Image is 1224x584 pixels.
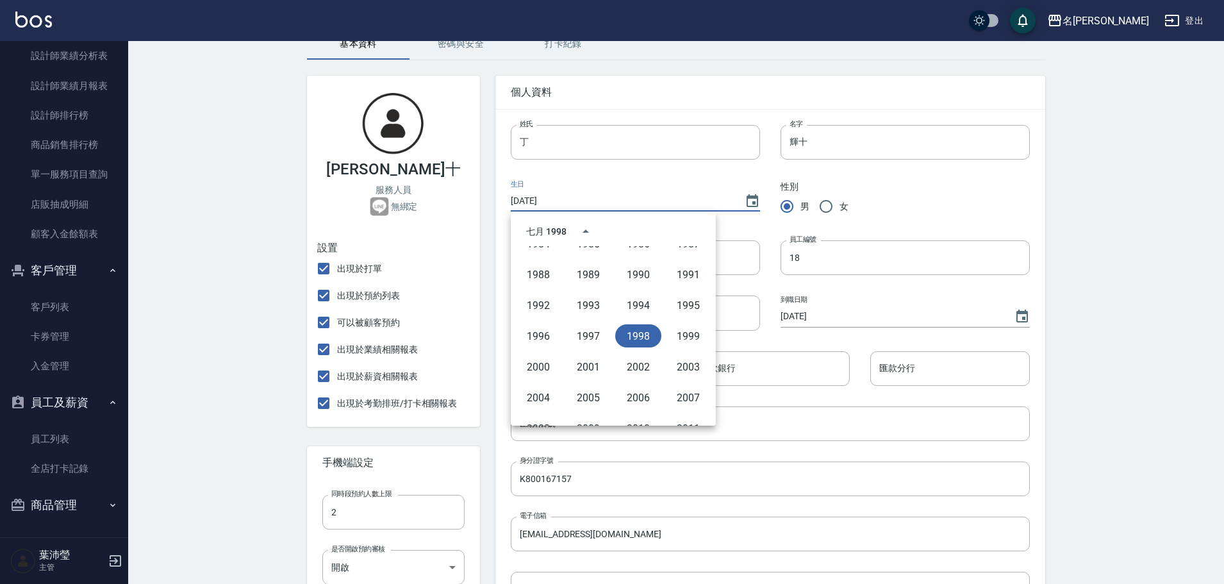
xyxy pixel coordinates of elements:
a: 入金管理 [5,351,123,381]
a: 客戶列表 [5,292,123,322]
label: 性別 [781,181,798,192]
div: 七月 1998 [526,225,567,238]
p: 服務人員 [376,183,411,197]
label: 電子信箱 [520,511,547,521]
button: 2010 [615,417,661,440]
div: 設置 [317,242,467,255]
button: 2002 [615,355,661,378]
a: 設計師排行榜 [5,101,123,130]
button: 1992 [515,294,561,317]
a: 店販抽成明細 [5,190,123,219]
button: 1998 [615,324,661,347]
span: 出現於薪資相關報表 [337,370,418,383]
div: gender [781,193,1030,220]
p: 主管 [39,562,104,573]
button: 2003 [665,355,711,378]
img: Person [10,548,36,574]
button: 2007 [665,386,711,409]
a: 設計師業績分析表 [5,41,123,71]
span: 出現於打單 [337,262,382,276]
a: 單一服務項目查詢 [5,160,123,189]
span: 女 [839,200,848,213]
button: 1999 [665,324,711,347]
a: 商品銷售排行榜 [5,130,123,160]
span: 男 [800,200,809,213]
button: 密碼與安全 [409,29,512,60]
label: 同時段預約人數上限 [331,489,392,499]
button: 員工及薪資 [5,386,123,419]
input: YYYY/MM/DD [781,306,1002,327]
img: Logo [15,12,52,28]
button: 基本資料 [307,29,409,60]
button: year view is open, switch to calendar view [570,216,601,247]
button: 1997 [565,324,611,347]
label: 名字 [790,119,803,129]
button: 客戶管理 [5,254,123,287]
button: 2011 [665,417,711,440]
a: 員工列表 [5,424,123,454]
button: 登出 [1159,9,1209,33]
button: 2008 [515,417,561,440]
button: 1994 [615,294,661,317]
label: 姓氏 [520,119,533,129]
img: user-login-man-human-body-mobile-person-512.png [361,91,426,155]
a: 卡券管理 [5,322,123,351]
button: 1989 [565,263,611,286]
button: 1990 [615,263,661,286]
button: 1996 [515,324,561,347]
button: 1991 [665,263,711,286]
span: 手機端設定 [322,456,465,469]
img: lineAccountId [370,197,389,216]
button: 2000 [515,355,561,378]
button: 2009 [565,417,611,440]
label: 生日 [511,179,524,189]
span: 可以被顧客預約 [337,316,400,330]
span: 出現於考勤排班/打卡相關報表 [337,397,457,410]
button: 打卡紀錄 [512,29,615,60]
input: YYYY/MM/DD [511,190,732,212]
div: 名[PERSON_NAME] [1063,13,1149,29]
button: Choose date, selected date is 2025-09-18 [1007,301,1038,332]
span: 出現於業績相關報表 [337,343,418,356]
span: 出現於預約列表 [337,289,400,303]
button: 名[PERSON_NAME] [1042,8,1154,34]
button: 1995 [665,294,711,317]
button: 商品管理 [5,488,123,522]
button: 1988 [515,263,561,286]
button: 2004 [515,386,561,409]
button: 2005 [565,386,611,409]
label: 到職日期 [781,295,807,305]
button: Choose date, selected date is 1998-07-07 [737,186,768,217]
label: 身分證字號 [520,456,553,465]
button: 1993 [565,294,611,317]
label: 員工編號 [790,235,816,244]
button: 2006 [615,386,661,409]
label: 是否開啟預約審核 [331,544,385,554]
h3: [PERSON_NAME]十 [326,160,460,178]
h5: 葉沛瑩 [39,549,104,562]
a: 全店打卡記錄 [5,454,123,483]
a: 顧客入金餘額表 [5,219,123,249]
p: 無綁定 [391,200,418,213]
button: 2001 [565,355,611,378]
a: 設計師業績月報表 [5,71,123,101]
span: 個人資料 [511,86,1030,99]
button: save [1010,8,1036,33]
